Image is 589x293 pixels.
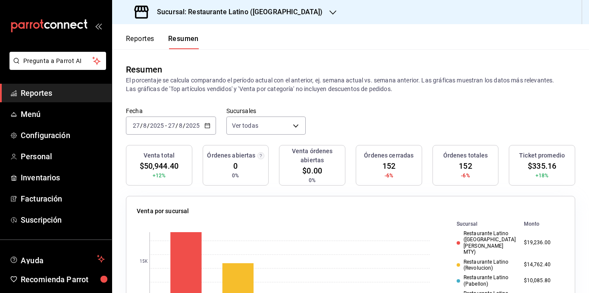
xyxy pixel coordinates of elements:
[207,151,255,160] h3: Órdenes abiertas
[21,129,105,141] span: Configuración
[21,274,105,285] span: Recomienda Parrot
[21,172,105,183] span: Inventarios
[528,160,556,172] span: $335.16
[23,57,93,66] span: Pregunta a Parrot AI
[185,122,200,129] input: ----
[382,160,395,172] span: 152
[519,151,565,160] h3: Ticket promedio
[226,108,306,114] label: Sucursales
[144,151,175,160] h3: Venta total
[126,76,575,93] p: El porcentaje se calcula comparando el período actual con el anterior, ej. semana actual vs. sema...
[21,87,105,99] span: Reportes
[126,35,199,49] div: navigation tabs
[165,122,167,129] span: -
[459,160,472,172] span: 152
[232,121,258,130] span: Ver todas
[95,22,102,29] button: open_drawer_menu
[153,172,166,180] span: +12%
[443,151,488,160] h3: Órdenes totales
[140,259,148,264] text: 15K
[126,35,154,49] button: Reportes
[520,273,564,289] td: $10,085.80
[21,151,105,162] span: Personal
[21,108,105,120] span: Menú
[140,160,179,172] span: $50,944.40
[168,35,199,49] button: Resumen
[457,230,517,255] div: Restaurante Latino ([GEOGRAPHIC_DATA][PERSON_NAME] MTY)
[309,176,316,184] span: 0%
[126,108,216,114] label: Fecha
[283,147,341,165] h3: Venta órdenes abiertas
[457,259,517,271] div: Restaurante Latino (Revolucion)
[126,63,162,76] div: Resumen
[183,122,185,129] span: /
[150,122,164,129] input: ----
[168,122,175,129] input: --
[385,172,393,180] span: -6%
[147,122,150,129] span: /
[302,165,322,176] span: $0.00
[179,122,183,129] input: --
[150,7,323,17] h3: Sucursal: Restaurante Latino ([GEOGRAPHIC_DATA])
[6,63,106,72] a: Pregunta a Parrot AI
[536,172,549,180] span: +18%
[21,254,94,264] span: Ayuda
[140,122,143,129] span: /
[137,207,189,216] p: Venta por sucursal
[21,193,105,205] span: Facturación
[175,122,178,129] span: /
[233,160,238,172] span: 0
[443,219,520,229] th: Sucursal
[232,172,239,180] span: 0%
[143,122,147,129] input: --
[21,214,105,226] span: Suscripción
[9,52,106,70] button: Pregunta a Parrot AI
[364,151,414,160] h3: Órdenes cerradas
[457,274,517,287] div: Restaurante Latino (Pabellon)
[520,219,564,229] th: Monto
[132,122,140,129] input: --
[520,229,564,257] td: $19,236.00
[461,172,470,180] span: -6%
[520,257,564,273] td: $14,762.40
